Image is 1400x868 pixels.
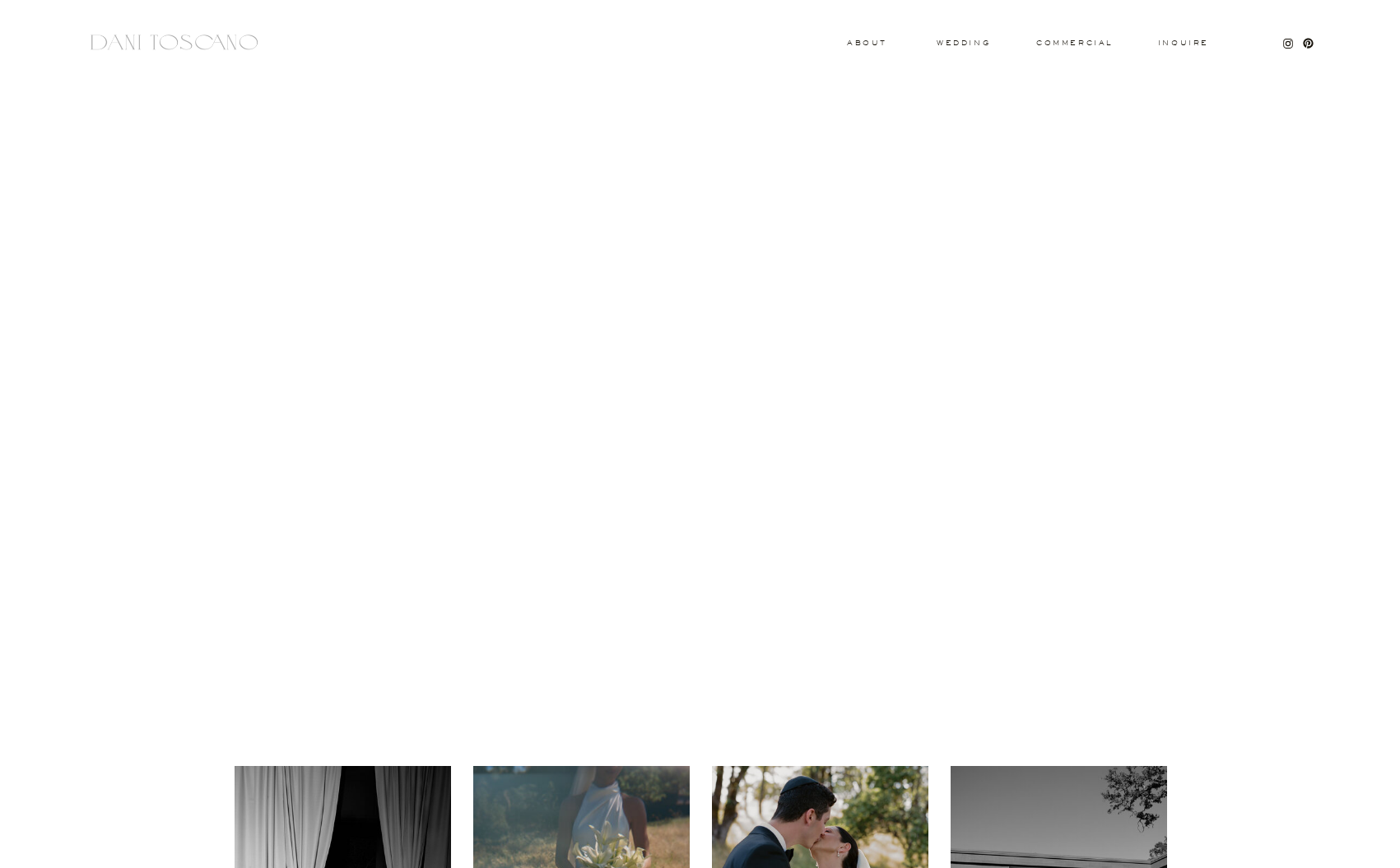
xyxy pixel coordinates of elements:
a: Inquire [1157,39,1210,48]
a: commercial [1036,39,1112,46]
a: About [847,39,883,45]
a: wedding [937,39,990,45]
